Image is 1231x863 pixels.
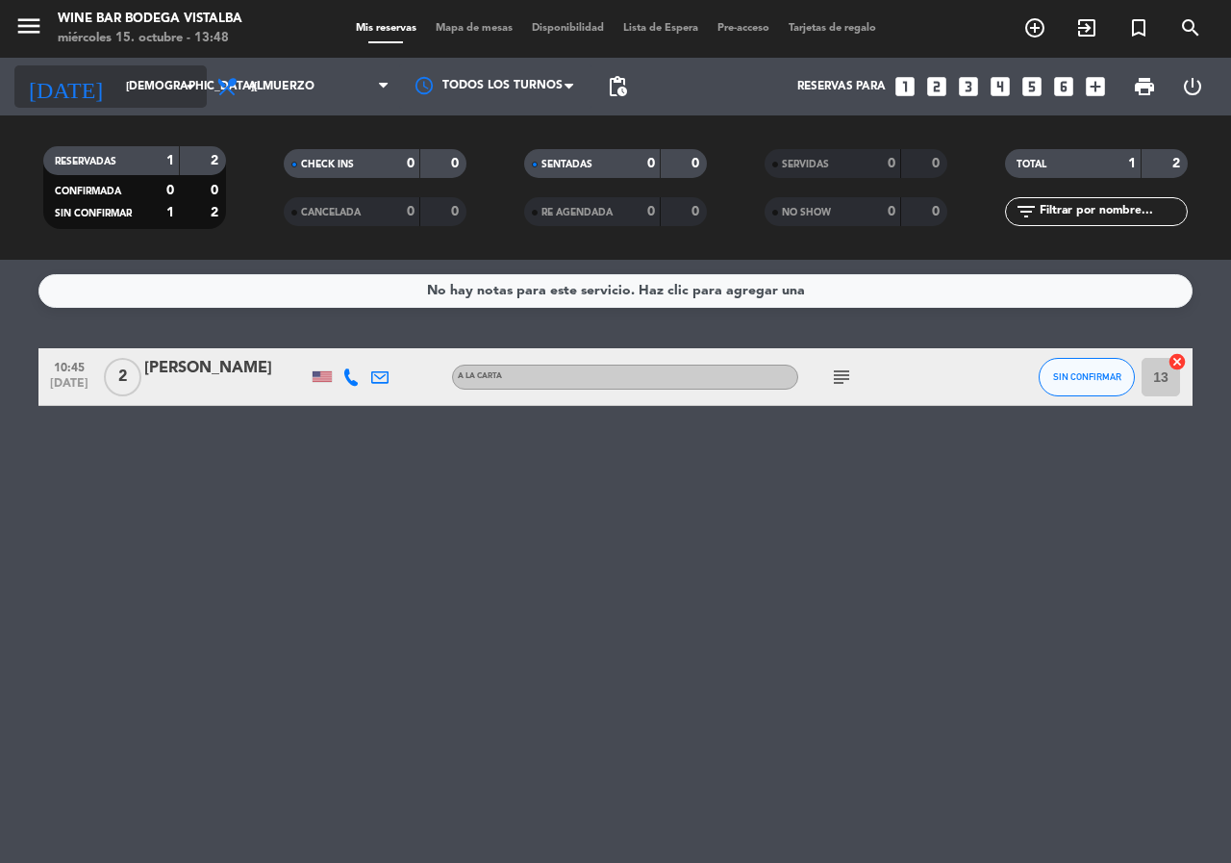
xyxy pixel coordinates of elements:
[830,366,853,389] i: subject
[248,80,314,93] span: Almuerzo
[179,75,202,98] i: arrow_drop_down
[1019,74,1044,99] i: looks_5
[166,184,174,197] strong: 0
[1127,16,1150,39] i: turned_in_not
[451,205,463,218] strong: 0
[708,23,779,34] span: Pre-acceso
[1039,358,1135,396] button: SIN CONFIRMAR
[55,157,116,166] span: RESERVADAS
[1168,58,1217,115] div: LOG OUT
[614,23,708,34] span: Lista de Espera
[426,23,522,34] span: Mapa de mesas
[55,187,121,196] span: CONFIRMADA
[1017,160,1046,169] span: TOTAL
[407,157,415,170] strong: 0
[1181,75,1204,98] i: power_settings_new
[104,358,141,396] span: 2
[1023,16,1046,39] i: add_circle_outline
[14,65,116,108] i: [DATE]
[782,160,829,169] span: SERVIDAS
[924,74,949,99] i: looks_two
[458,372,502,380] span: A LA CARTA
[1133,75,1156,98] span: print
[301,160,354,169] span: CHECK INS
[1051,74,1076,99] i: looks_6
[892,74,917,99] i: looks_one
[1179,16,1202,39] i: search
[427,280,805,302] div: No hay notas para este servicio. Haz clic para agregar una
[211,206,222,219] strong: 2
[1172,157,1184,170] strong: 2
[407,205,415,218] strong: 0
[451,157,463,170] strong: 0
[779,23,886,34] span: Tarjetas de regalo
[166,154,174,167] strong: 1
[522,23,614,34] span: Disponibilidad
[144,356,308,381] div: [PERSON_NAME]
[55,209,132,218] span: SIN CONFIRMAR
[541,208,613,217] span: RE AGENDADA
[166,206,174,219] strong: 1
[647,157,655,170] strong: 0
[1038,201,1187,222] input: Filtrar por nombre...
[14,12,43,40] i: menu
[956,74,981,99] i: looks_3
[888,205,895,218] strong: 0
[45,355,93,377] span: 10:45
[932,157,943,170] strong: 0
[301,208,361,217] span: CANCELADA
[211,184,222,197] strong: 0
[346,23,426,34] span: Mis reservas
[58,10,242,29] div: Wine Bar Bodega Vistalba
[647,205,655,218] strong: 0
[58,29,242,48] div: miércoles 15. octubre - 13:48
[211,154,222,167] strong: 2
[1015,200,1038,223] i: filter_list
[1083,74,1108,99] i: add_box
[691,157,703,170] strong: 0
[932,205,943,218] strong: 0
[541,160,592,169] span: SENTADAS
[14,12,43,47] button: menu
[1128,157,1136,170] strong: 1
[1075,16,1098,39] i: exit_to_app
[797,80,886,93] span: Reservas para
[1053,371,1121,382] span: SIN CONFIRMAR
[45,377,93,399] span: [DATE]
[888,157,895,170] strong: 0
[782,208,831,217] span: NO SHOW
[606,75,629,98] span: pending_actions
[1168,352,1187,371] i: cancel
[691,205,703,218] strong: 0
[988,74,1013,99] i: looks_4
